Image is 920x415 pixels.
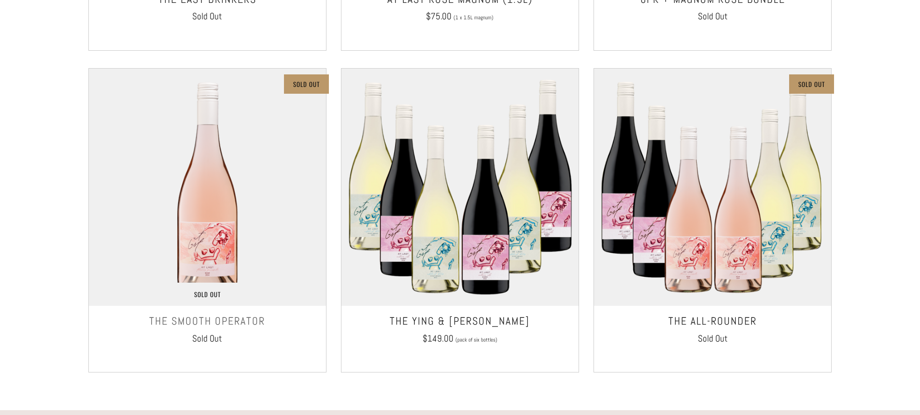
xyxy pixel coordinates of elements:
span: Sold Out [192,10,222,22]
span: $75.00 [426,10,452,22]
h3: The Smooth Operator [94,312,321,331]
span: (1 x 1.5L magnum) [453,15,494,20]
a: The Ying & [PERSON_NAME] $149.00 (pack of six bottles) [341,312,579,360]
span: Sold Out [192,332,222,344]
a: THE ALL-ROUNDER Sold Out [594,312,831,360]
span: $149.00 [423,332,453,344]
span: Sold Out [698,332,728,344]
span: (pack of six bottles) [455,337,497,343]
p: Sold Out [293,78,320,90]
span: Sold Out [698,10,728,22]
a: Sold Out [89,283,326,306]
p: Sold Out [798,78,825,90]
a: The Smooth Operator Sold Out [89,312,326,360]
h3: The Ying & [PERSON_NAME] [346,312,574,331]
h3: THE ALL-ROUNDER [599,312,826,331]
